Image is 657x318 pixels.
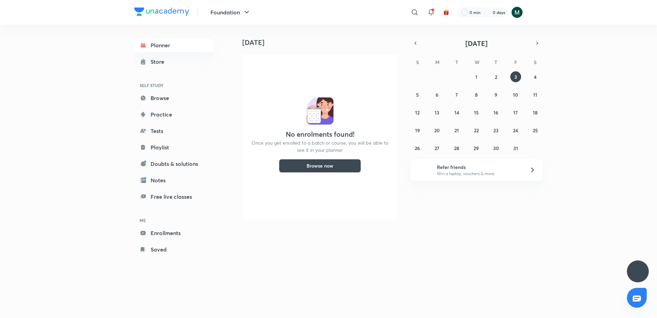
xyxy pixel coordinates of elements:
img: avatar [443,9,449,15]
abbr: October 28, 2025 [454,145,459,151]
abbr: Monday [435,59,439,65]
abbr: October 13, 2025 [435,109,439,116]
button: October 5, 2025 [412,89,423,100]
button: October 14, 2025 [451,107,462,118]
button: October 24, 2025 [510,125,521,136]
button: October 4, 2025 [530,71,541,82]
a: Planner [134,38,214,52]
button: October 9, 2025 [490,89,501,100]
abbr: October 10, 2025 [513,91,518,98]
abbr: October 3, 2025 [514,74,517,80]
abbr: October 19, 2025 [415,127,420,134]
abbr: Tuesday [455,59,458,65]
abbr: October 15, 2025 [474,109,479,116]
abbr: October 14, 2025 [454,109,459,116]
abbr: October 26, 2025 [415,145,420,151]
a: Tests [134,124,214,138]
button: October 21, 2025 [451,125,462,136]
img: Milind Shahare [511,7,523,18]
abbr: October 7, 2025 [455,91,458,98]
button: October 16, 2025 [490,107,501,118]
button: October 3, 2025 [510,71,521,82]
abbr: October 31, 2025 [513,145,518,151]
abbr: October 2, 2025 [495,74,497,80]
button: October 17, 2025 [510,107,521,118]
img: ttu [634,267,642,276]
div: Store [151,58,168,66]
button: October 15, 2025 [471,107,482,118]
abbr: October 9, 2025 [494,91,497,98]
button: October 30, 2025 [490,143,501,154]
button: October 23, 2025 [490,125,501,136]
abbr: October 4, 2025 [534,74,537,80]
button: Browse now [279,159,361,173]
button: October 12, 2025 [412,107,423,118]
button: avatar [441,7,452,18]
a: Enrollments [134,226,214,240]
abbr: Wednesday [475,59,479,65]
button: October 11, 2025 [530,89,541,100]
abbr: October 23, 2025 [493,127,499,134]
abbr: October 18, 2025 [533,109,538,116]
button: October 10, 2025 [510,89,521,100]
abbr: Friday [514,59,517,65]
p: Once you get enrolled to a batch or course, you will be able to see it in your planner [250,139,389,154]
button: October 27, 2025 [431,143,442,154]
button: October 19, 2025 [412,125,423,136]
abbr: October 11, 2025 [533,91,537,98]
button: October 20, 2025 [431,125,442,136]
a: Store [134,55,214,69]
a: Playlist [134,140,214,154]
button: October 18, 2025 [530,107,541,118]
button: October 28, 2025 [451,143,462,154]
button: October 25, 2025 [530,125,541,136]
abbr: October 29, 2025 [474,145,479,151]
abbr: October 24, 2025 [513,127,518,134]
button: [DATE] [420,38,532,48]
abbr: October 6, 2025 [436,91,438,98]
abbr: October 8, 2025 [475,91,478,98]
a: Practice [134,108,214,121]
abbr: October 27, 2025 [435,145,439,151]
h6: ME [134,215,214,226]
button: October 1, 2025 [471,71,482,82]
abbr: October 21, 2025 [454,127,459,134]
h4: [DATE] [242,38,403,47]
img: No events [306,97,334,125]
h6: Refer friends [437,163,521,171]
button: Foundation [206,5,255,19]
h6: SELF STUDY [134,79,214,91]
a: Saved [134,243,214,256]
a: Doubts & solutions [134,157,214,171]
a: Company Logo [134,8,189,17]
button: October 13, 2025 [431,107,442,118]
button: October 26, 2025 [412,143,423,154]
abbr: Thursday [494,59,497,65]
abbr: October 1, 2025 [475,74,477,80]
img: streak [485,9,491,16]
button: October 31, 2025 [510,143,521,154]
span: [DATE] [465,39,488,48]
abbr: Sunday [416,59,419,65]
abbr: October 22, 2025 [474,127,479,134]
abbr: October 12, 2025 [415,109,420,116]
img: Company Logo [134,8,189,16]
button: October 7, 2025 [451,89,462,100]
abbr: October 25, 2025 [533,127,538,134]
abbr: October 20, 2025 [434,127,440,134]
a: Notes [134,173,214,187]
abbr: October 5, 2025 [416,91,419,98]
abbr: Saturday [534,59,537,65]
button: October 2, 2025 [490,71,501,82]
button: October 22, 2025 [471,125,482,136]
button: October 6, 2025 [431,89,442,100]
a: Free live classes [134,190,214,204]
button: October 8, 2025 [471,89,482,100]
img: referral [416,163,430,177]
h4: No enrolments found! [286,130,355,138]
abbr: October 16, 2025 [493,109,498,116]
a: Browse [134,91,214,105]
abbr: October 17, 2025 [513,109,518,116]
p: Win a laptop, vouchers & more [437,171,521,177]
button: October 29, 2025 [471,143,482,154]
